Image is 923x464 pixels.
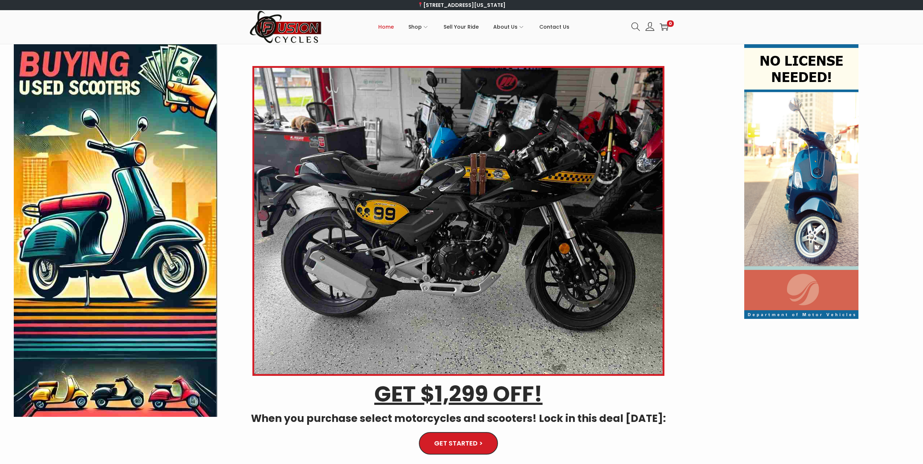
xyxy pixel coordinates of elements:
[539,18,569,36] span: Contact Us
[417,1,506,9] a: [STREET_ADDRESS][US_STATE]
[408,11,429,43] a: Shop
[234,412,682,425] h4: When you purchase select motorcycles and scooters! Lock in this deal [DATE]:
[378,18,394,36] span: Home
[374,379,543,409] u: GET $1,299 OFF!
[408,18,422,36] span: Shop
[444,18,479,36] span: Sell Your Ride
[434,440,483,447] span: GET STARTED >
[250,10,322,44] img: Woostify retina logo
[660,22,668,31] a: 0
[493,18,518,36] span: About Us
[419,432,498,455] a: GET STARTED >
[322,11,626,43] nav: Primary navigation
[418,2,423,7] img: 📍
[378,11,394,43] a: Home
[444,11,479,43] a: Sell Your Ride
[493,11,525,43] a: About Us
[539,11,569,43] a: Contact Us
